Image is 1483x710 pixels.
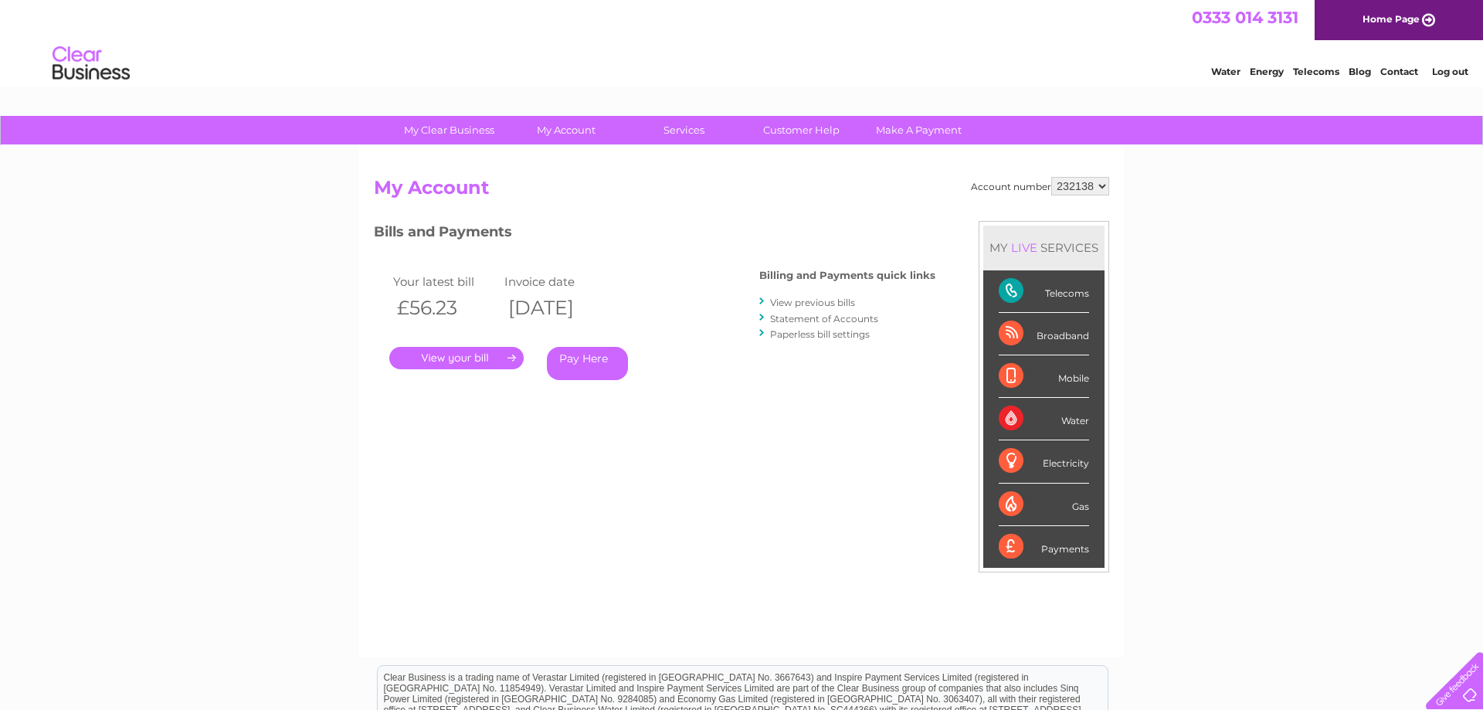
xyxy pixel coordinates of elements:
[770,328,870,340] a: Paperless bill settings
[999,440,1089,483] div: Electricity
[389,292,501,324] th: £56.23
[999,313,1089,355] div: Broadband
[1008,240,1040,255] div: LIVE
[1380,66,1418,77] a: Contact
[1349,66,1371,77] a: Blog
[501,271,612,292] td: Invoice date
[503,116,630,144] a: My Account
[374,221,935,248] h3: Bills and Payments
[1250,66,1284,77] a: Energy
[389,347,524,369] a: .
[52,40,131,87] img: logo.png
[378,8,1108,75] div: Clear Business is a trading name of Verastar Limited (registered in [GEOGRAPHIC_DATA] No. 3667643...
[999,526,1089,568] div: Payments
[1293,66,1339,77] a: Telecoms
[770,313,878,324] a: Statement of Accounts
[759,270,935,281] h4: Billing and Payments quick links
[738,116,865,144] a: Customer Help
[999,270,1089,313] div: Telecoms
[971,177,1109,195] div: Account number
[385,116,513,144] a: My Clear Business
[999,398,1089,440] div: Water
[547,347,628,380] a: Pay Here
[1192,8,1298,27] a: 0333 014 3131
[1211,66,1240,77] a: Water
[999,484,1089,526] div: Gas
[620,116,748,144] a: Services
[1432,66,1468,77] a: Log out
[374,177,1109,206] h2: My Account
[855,116,982,144] a: Make A Payment
[770,297,855,308] a: View previous bills
[983,226,1105,270] div: MY SERVICES
[501,292,612,324] th: [DATE]
[999,355,1089,398] div: Mobile
[389,271,501,292] td: Your latest bill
